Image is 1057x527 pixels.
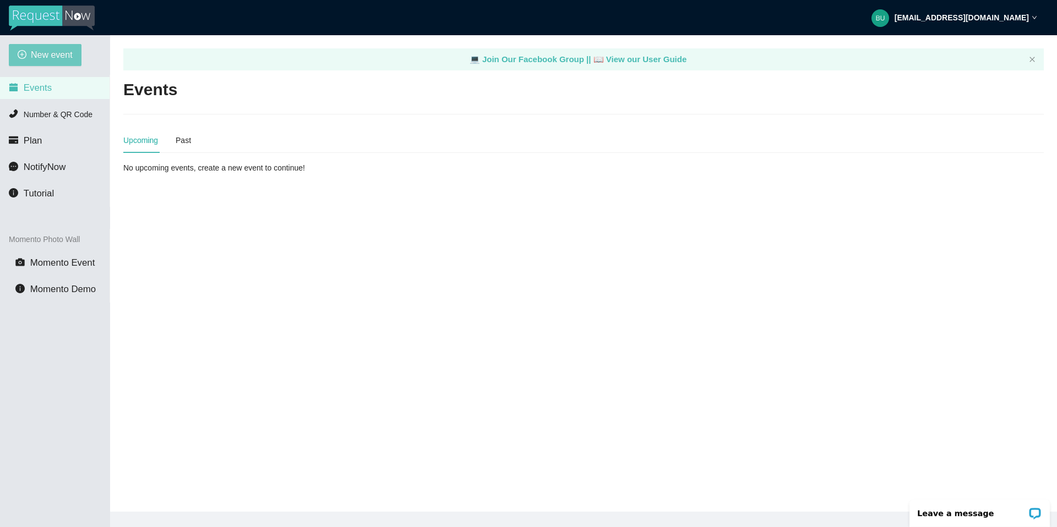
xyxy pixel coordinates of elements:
span: Number & QR Code [24,110,92,119]
span: Momento Event [30,257,95,268]
img: RequestNow [9,6,95,31]
span: down [1032,15,1037,20]
span: camera [15,257,25,267]
span: calendar [9,83,18,92]
span: plus-circle [18,50,26,61]
span: Tutorial [24,188,54,199]
div: No upcoming events, create a new event to continue! [123,162,424,174]
span: info-circle [15,284,25,293]
span: NotifyNow [24,162,66,172]
span: New event [31,48,73,62]
button: plus-circleNew event [9,44,81,66]
div: Upcoming [123,134,158,146]
h2: Events [123,79,177,101]
strong: [EMAIL_ADDRESS][DOMAIN_NAME] [895,13,1029,22]
button: close [1029,56,1036,63]
span: phone [9,109,18,118]
span: Plan [24,135,42,146]
span: credit-card [9,135,18,145]
div: Past [176,134,191,146]
span: info-circle [9,188,18,197]
iframe: LiveChat chat widget [902,492,1057,527]
span: laptop [470,54,480,64]
img: 07662e4d09af7917c33746ef8cd57b33 [871,9,889,27]
a: laptop View our User Guide [593,54,687,64]
span: message [9,162,18,171]
a: laptop Join Our Facebook Group || [470,54,593,64]
span: laptop [593,54,604,64]
span: Momento Demo [30,284,96,294]
span: Events [24,83,52,93]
